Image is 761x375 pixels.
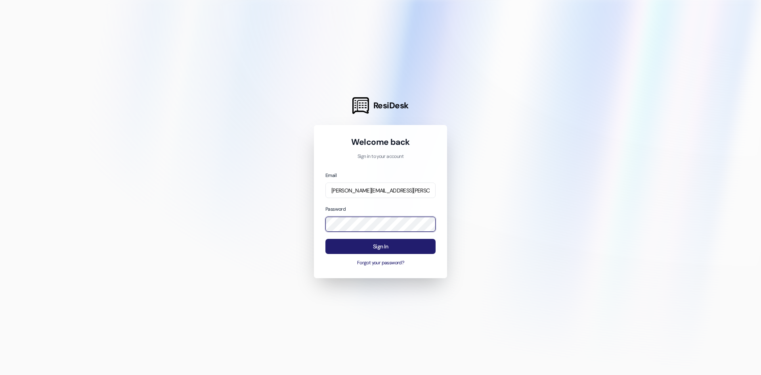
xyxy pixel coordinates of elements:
h1: Welcome back [325,137,436,148]
label: Email [325,172,337,179]
p: Sign in to your account [325,153,436,160]
input: name@example.com [325,183,436,198]
label: Password [325,206,346,212]
span: ResiDesk [373,100,409,111]
button: Sign In [325,239,436,254]
button: Forgot your password? [325,260,436,267]
img: ResiDesk Logo [352,97,369,114]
